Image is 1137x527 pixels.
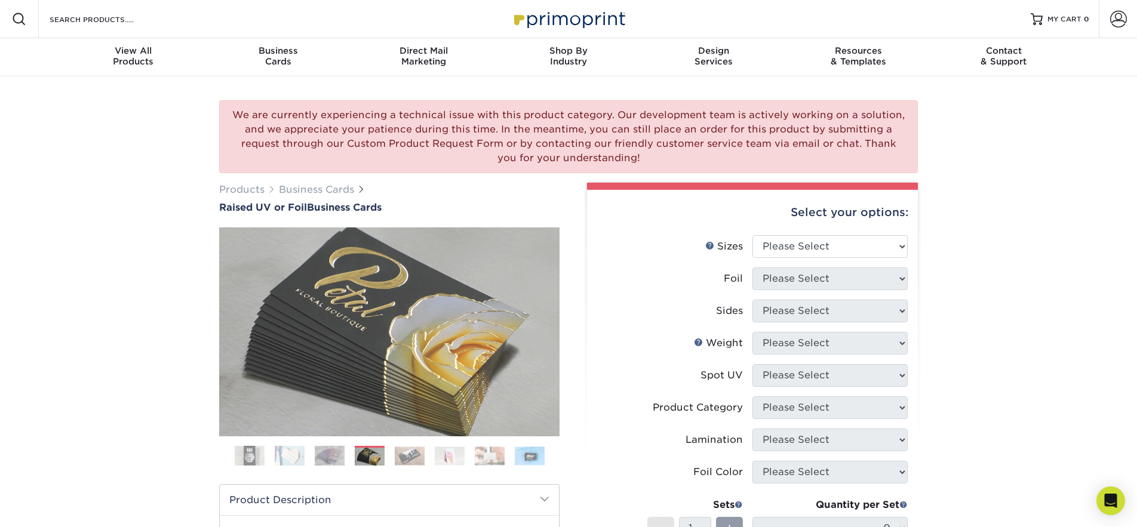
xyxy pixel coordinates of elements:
a: Business Cards [279,184,354,195]
img: Primoprint [509,6,628,32]
a: Shop ByIndustry [496,38,641,76]
a: View AllProducts [61,38,206,76]
div: Select your options: [597,190,908,235]
div: Lamination [686,433,743,447]
div: Sides [716,304,743,318]
h1: Business Cards [219,202,560,213]
span: MY CART [1047,14,1081,24]
img: Business Cards 02 [275,445,305,466]
img: Business Cards 04 [355,446,385,467]
div: Foil [724,272,743,286]
div: & Support [931,45,1076,67]
img: Business Cards 06 [435,446,465,465]
span: View All [61,45,206,56]
a: Resources& Templates [786,38,931,76]
div: Sizes [705,239,743,254]
input: SEARCH PRODUCTS..... [48,12,165,26]
a: Products [219,184,265,195]
a: Contact& Support [931,38,1076,76]
h2: Product Description [220,485,559,515]
div: Products [61,45,206,67]
img: Raised UV or Foil 04 [219,214,560,449]
a: DesignServices [641,38,786,76]
img: Business Cards 03 [315,445,345,466]
div: Cards [206,45,351,67]
span: Shop By [496,45,641,56]
span: Direct Mail [351,45,496,56]
img: Business Cards 01 [235,441,265,471]
div: Weight [694,336,743,350]
span: Business [206,45,351,56]
img: Business Cards 08 [515,446,545,465]
div: Product Category [653,400,743,415]
div: Services [641,45,786,67]
div: Open Intercom Messenger [1096,486,1125,515]
img: Business Cards 05 [395,446,425,465]
div: & Templates [786,45,931,67]
a: Direct MailMarketing [351,38,496,76]
div: Sets [647,498,743,512]
span: Resources [786,45,931,56]
div: Foil Color [693,465,743,479]
div: Spot UV [700,368,743,383]
a: BusinessCards [206,38,351,76]
div: Quantity per Set [752,498,908,512]
span: Raised UV or Foil [219,202,307,213]
div: We are currently experiencing a technical issue with this product category. Our development team ... [219,100,918,173]
img: Business Cards 07 [475,446,505,465]
span: Design [641,45,786,56]
a: Raised UV or FoilBusiness Cards [219,202,560,213]
span: Contact [931,45,1076,56]
span: 0 [1084,15,1089,23]
div: Industry [496,45,641,67]
div: Marketing [351,45,496,67]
